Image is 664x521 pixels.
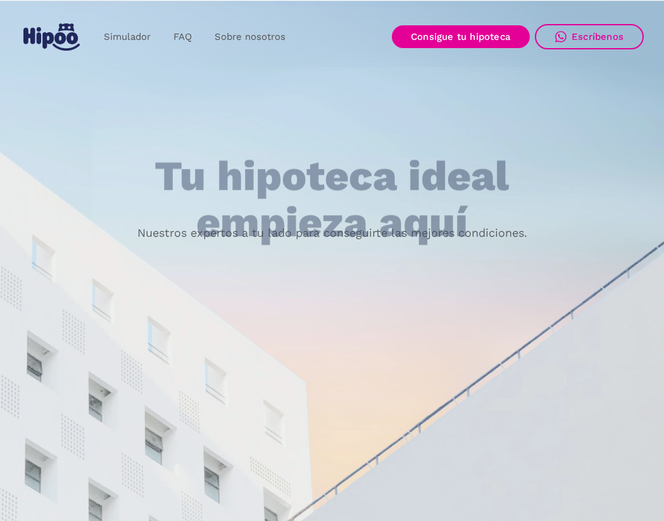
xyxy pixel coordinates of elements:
a: Sobre nosotros [203,25,297,49]
div: Escríbenos [572,31,623,42]
a: FAQ [162,25,203,49]
a: Simulador [92,25,162,49]
h1: Tu hipoteca ideal empieza aquí [92,154,572,246]
a: Escríbenos [535,24,644,49]
a: Consigue tu hipoteca [392,25,530,48]
a: home [20,18,82,56]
